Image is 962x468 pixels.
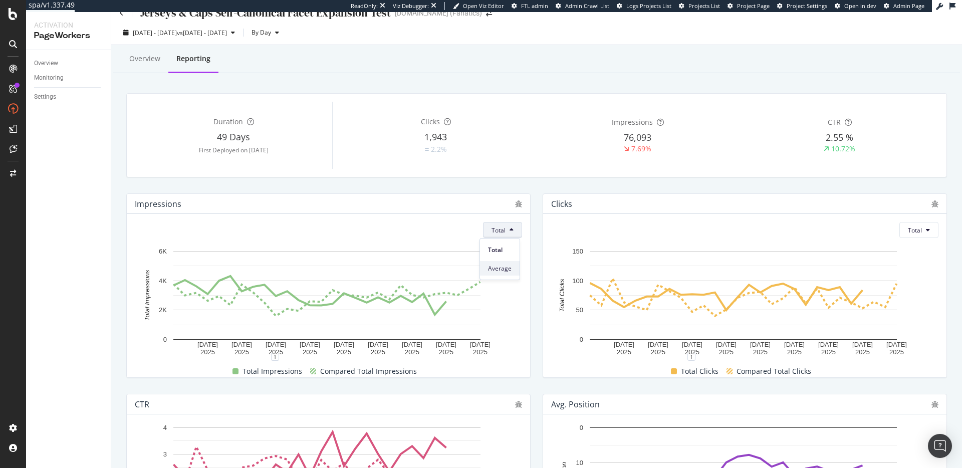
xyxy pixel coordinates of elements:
[821,349,836,356] text: 2025
[163,336,167,343] text: 0
[844,2,876,10] span: Open in dev
[931,401,938,408] div: bug
[248,28,271,37] span: By Day
[719,349,734,356] text: 2025
[576,459,583,467] text: 10
[453,2,504,10] a: Open Viz Editor
[351,2,378,10] div: ReadOnly:
[368,341,388,348] text: [DATE]
[431,144,447,154] div: 2.2%
[159,307,167,314] text: 2K
[679,2,720,10] a: Projects List
[737,2,770,10] span: Project Page
[492,226,506,235] span: Total
[34,92,56,102] div: Settings
[425,148,429,151] img: Equal
[886,341,907,348] text: [DATE]
[159,277,167,285] text: 4K
[334,341,354,348] text: [DATE]
[231,341,252,348] text: [DATE]
[737,365,811,377] span: Compared Total Clicks
[119,10,124,17] a: Click to go back
[129,54,160,64] div: Overview
[572,277,583,285] text: 100
[787,2,827,10] span: Project Settings
[558,279,566,312] text: Total Clicks
[163,450,167,458] text: 3
[750,341,771,348] text: [DATE]
[818,341,839,348] text: [DATE]
[395,8,482,18] div: [DOMAIN_NAME] (Fanatics)
[908,226,922,235] span: Total
[248,25,283,41] button: By Day
[624,131,651,143] span: 76,093
[648,341,668,348] text: [DATE]
[269,349,283,356] text: 2025
[135,199,181,209] div: Impressions
[551,199,572,209] div: Clicks
[651,349,665,356] text: 2025
[159,248,167,255] text: 6K
[135,246,519,357] div: A chart.
[556,2,609,10] a: Admin Crawl List
[931,200,938,207] div: bug
[835,2,876,10] a: Open in dev
[681,365,718,377] span: Total Clicks
[337,349,351,356] text: 2025
[402,341,422,348] text: [DATE]
[515,401,522,408] div: bug
[728,2,770,10] a: Project Page
[143,270,151,321] text: Total Impressions
[687,353,695,361] div: 1
[551,399,600,409] div: Avg. position
[488,264,512,273] span: Average
[688,2,720,10] span: Projects List
[515,200,522,207] div: bug
[197,341,218,348] text: [DATE]
[34,30,103,42] div: PageWorkers
[565,2,609,10] span: Admin Crawl List
[34,20,103,30] div: Activation
[617,349,631,356] text: 2025
[828,117,841,127] span: CTR
[617,2,671,10] a: Logs Projects List
[34,58,58,69] div: Overview
[34,73,64,83] div: Monitoring
[784,341,805,348] text: [DATE]
[631,144,651,154] div: 7.69%
[777,2,827,10] a: Project Settings
[271,353,279,361] div: 1
[626,2,671,10] span: Logs Projects List
[439,349,453,356] text: 2025
[855,349,870,356] text: 2025
[551,246,935,357] div: A chart.
[470,341,491,348] text: [DATE]
[436,341,456,348] text: [DATE]
[928,434,952,458] div: Open Intercom Messenger
[135,146,332,154] div: First Deployed on [DATE]
[177,29,227,37] span: vs [DATE] - [DATE]
[217,131,250,143] span: 49 Days
[243,365,302,377] span: Total Impressions
[893,2,924,10] span: Admin Page
[34,73,104,83] a: Monitoring
[521,2,548,10] span: FTL admin
[852,341,873,348] text: [DATE]
[393,2,429,10] div: Viz Debugger:
[826,131,853,143] span: 2.55 %
[213,117,243,126] span: Duration
[889,349,904,356] text: 2025
[300,341,320,348] text: [DATE]
[34,92,104,102] a: Settings
[133,29,177,37] span: [DATE] - [DATE]
[483,222,522,238] button: Total
[486,10,492,17] div: arrow-right-arrow-left
[787,349,802,356] text: 2025
[512,2,548,10] a: FTL admin
[200,349,215,356] text: 2025
[580,336,583,343] text: 0
[831,144,855,154] div: 10.72%
[424,131,447,143] span: 1,943
[884,2,924,10] a: Admin Page
[614,341,634,348] text: [DATE]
